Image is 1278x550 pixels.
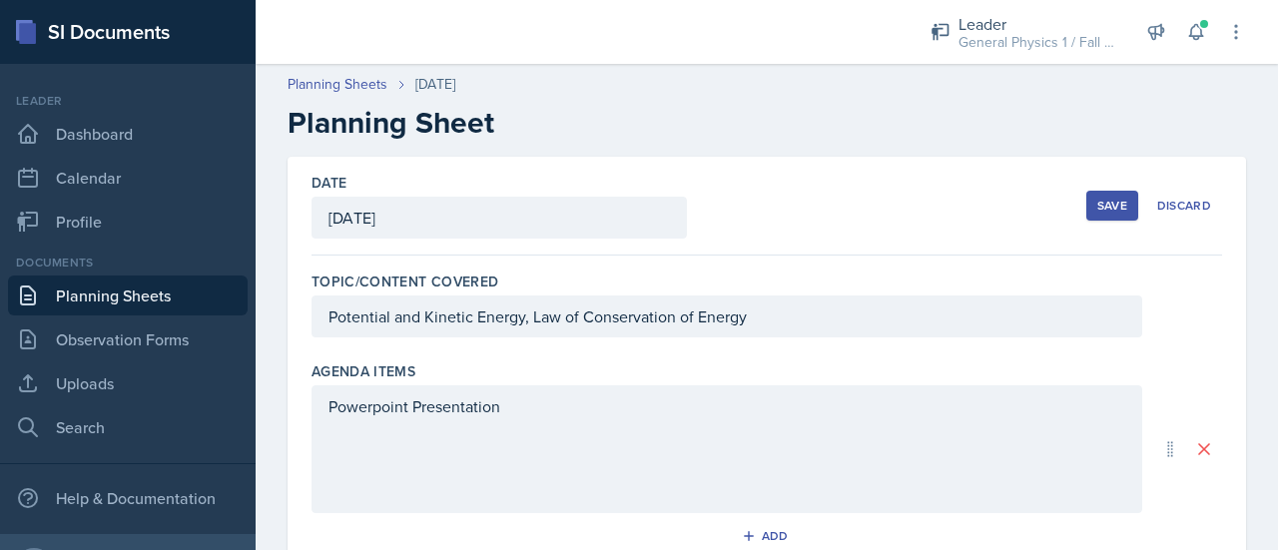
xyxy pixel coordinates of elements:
[8,114,248,154] a: Dashboard
[312,361,415,381] label: Agenda items
[8,275,248,315] a: Planning Sheets
[328,304,1125,328] p: Potential and Kinetic Energy, Law of Conservation of Energy
[312,272,498,291] label: Topic/Content Covered
[8,92,248,110] div: Leader
[8,478,248,518] div: Help & Documentation
[312,173,346,193] label: Date
[8,319,248,359] a: Observation Forms
[1086,191,1138,221] button: Save
[1097,198,1127,214] div: Save
[328,394,1125,418] p: Powerpoint Presentation
[958,12,1118,36] div: Leader
[1146,191,1222,221] button: Discard
[8,254,248,272] div: Documents
[415,74,455,95] div: [DATE]
[8,363,248,403] a: Uploads
[8,158,248,198] a: Calendar
[8,407,248,447] a: Search
[288,105,1246,141] h2: Planning Sheet
[8,202,248,242] a: Profile
[746,528,789,544] div: Add
[1157,198,1211,214] div: Discard
[288,74,387,95] a: Planning Sheets
[958,32,1118,53] div: General Physics 1 / Fall 2025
